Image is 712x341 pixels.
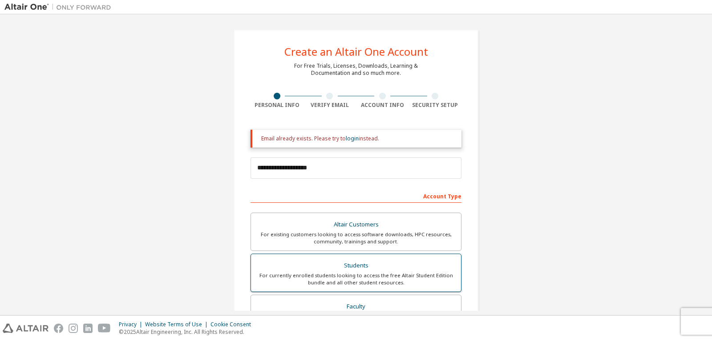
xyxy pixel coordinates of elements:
div: For existing customers looking to access software downloads, HPC resources, community, trainings ... [256,231,456,245]
div: Altair Customers [256,218,456,231]
div: Account Type [251,189,461,203]
div: Account Info [356,102,409,109]
div: Email already exists. Please try to instead. [261,135,454,142]
img: instagram.svg [69,324,78,333]
div: Website Terms of Use [145,321,210,328]
img: youtube.svg [98,324,111,333]
a: login [346,135,359,142]
div: Personal Info [251,102,303,109]
div: Privacy [119,321,145,328]
div: Students [256,259,456,272]
div: For currently enrolled students looking to access the free Altair Student Edition bundle and all ... [256,272,456,286]
img: linkedin.svg [83,324,93,333]
div: Create an Altair One Account [284,46,428,57]
div: Cookie Consent [210,321,256,328]
div: Security Setup [409,102,462,109]
div: For Free Trials, Licenses, Downloads, Learning & Documentation and so much more. [294,62,418,77]
div: Faculty [256,300,456,313]
p: © 2025 Altair Engineering, Inc. All Rights Reserved. [119,328,256,336]
img: altair_logo.svg [3,324,49,333]
img: Altair One [4,3,116,12]
div: Verify Email [303,102,356,109]
img: facebook.svg [54,324,63,333]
